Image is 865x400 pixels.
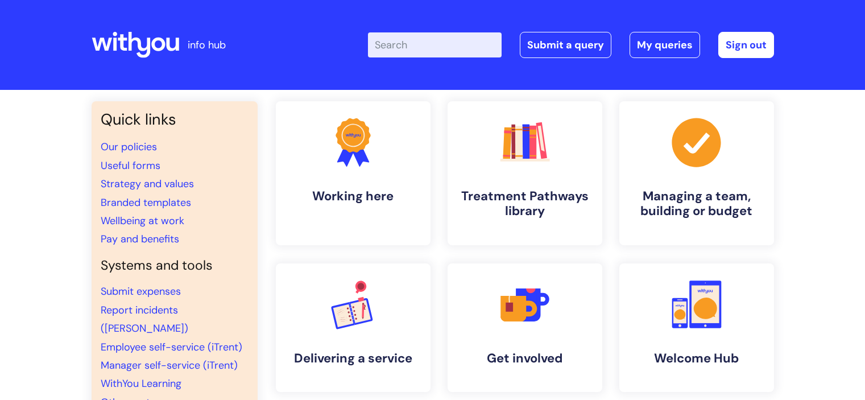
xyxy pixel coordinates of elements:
[276,263,431,392] a: Delivering a service
[101,340,242,354] a: Employee self-service (iTrent)
[619,263,774,392] a: Welcome Hub
[101,110,249,129] h3: Quick links
[101,358,238,372] a: Manager self-service (iTrent)
[101,232,179,246] a: Pay and benefits
[101,258,249,274] h4: Systems and tools
[101,284,181,298] a: Submit expenses
[448,101,602,245] a: Treatment Pathways library
[520,32,611,58] a: Submit a query
[188,36,226,54] p: info hub
[101,196,191,209] a: Branded templates
[630,32,700,58] a: My queries
[101,303,188,335] a: Report incidents ([PERSON_NAME])
[101,214,184,228] a: Wellbeing at work
[628,189,765,219] h4: Managing a team, building or budget
[457,351,593,366] h4: Get involved
[368,32,774,58] div: | -
[285,189,421,204] h4: Working here
[101,177,194,191] a: Strategy and values
[619,101,774,245] a: Managing a team, building or budget
[448,263,602,392] a: Get involved
[276,101,431,245] a: Working here
[718,32,774,58] a: Sign out
[101,159,160,172] a: Useful forms
[628,351,765,366] h4: Welcome Hub
[101,377,181,390] a: WithYou Learning
[457,189,593,219] h4: Treatment Pathways library
[368,32,502,57] input: Search
[101,140,157,154] a: Our policies
[285,351,421,366] h4: Delivering a service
